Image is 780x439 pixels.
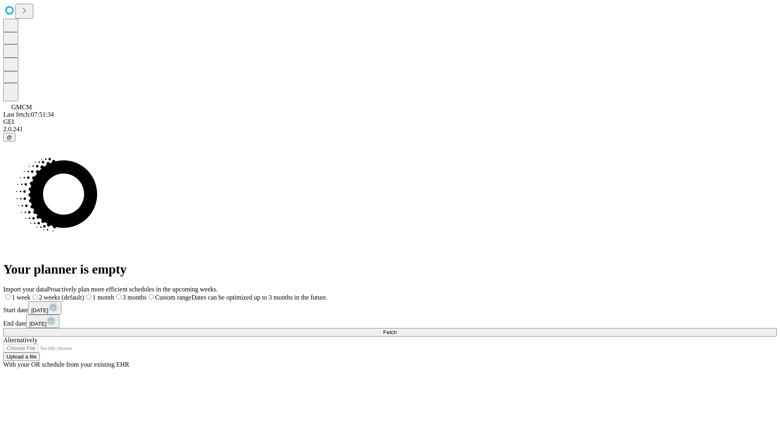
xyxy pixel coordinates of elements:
[3,328,777,337] button: Fetch
[11,104,32,111] span: GMCM
[191,294,327,301] span: Dates can be optimized up to 3 months in the future.
[3,126,777,133] div: 2.0.241
[3,286,47,293] span: Import your data
[29,321,46,327] span: [DATE]
[5,294,11,300] input: 1 week
[155,294,191,301] span: Custom range
[6,134,12,140] span: @
[123,294,147,301] span: 3 months
[3,262,777,277] h1: Your planner is empty
[149,294,154,300] input: Custom rangeDates can be optimized up to 3 months in the future.
[28,301,61,315] button: [DATE]
[93,294,114,301] span: 1 month
[116,294,121,300] input: 3 months
[3,315,777,328] div: End date
[3,361,129,368] span: With your OR schedule from your existing EHR
[3,111,54,118] span: Last fetch: 07:51:34
[86,294,91,300] input: 1 month
[32,294,38,300] input: 2 weeks (default)
[12,294,30,301] span: 1 week
[3,352,40,361] button: Upload a file
[47,286,218,293] span: Proactively plan more efficient schedules in the upcoming weeks.
[3,133,15,141] button: @
[383,329,396,335] span: Fetch
[39,294,84,301] span: 2 weeks (default)
[3,337,37,343] span: Alternatively
[3,118,777,126] div: GEI
[31,307,48,313] span: [DATE]
[3,301,777,315] div: Start date
[26,315,59,328] button: [DATE]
